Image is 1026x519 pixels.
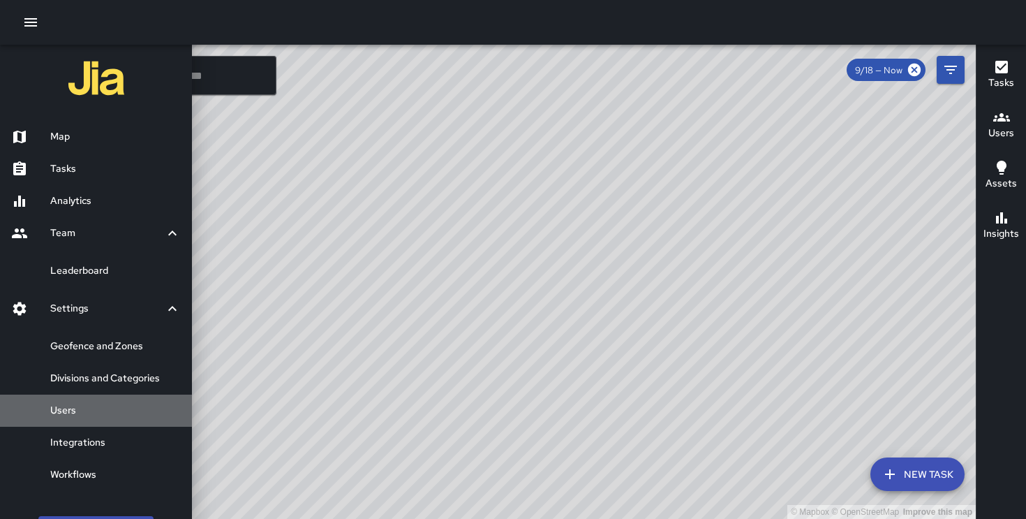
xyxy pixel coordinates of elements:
[50,467,181,483] h6: Workflows
[68,50,124,106] img: jia-logo
[50,263,181,279] h6: Leaderboard
[50,129,181,145] h6: Map
[988,75,1014,91] h6: Tasks
[988,126,1014,141] h6: Users
[50,435,181,451] h6: Integrations
[983,226,1019,242] h6: Insights
[870,458,965,491] button: New Task
[50,301,164,316] h6: Settings
[50,226,164,241] h6: Team
[50,339,181,354] h6: Geofence and Zones
[50,371,181,386] h6: Divisions and Categories
[50,161,181,177] h6: Tasks
[50,403,181,418] h6: Users
[986,176,1017,191] h6: Assets
[50,193,181,209] h6: Analytics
